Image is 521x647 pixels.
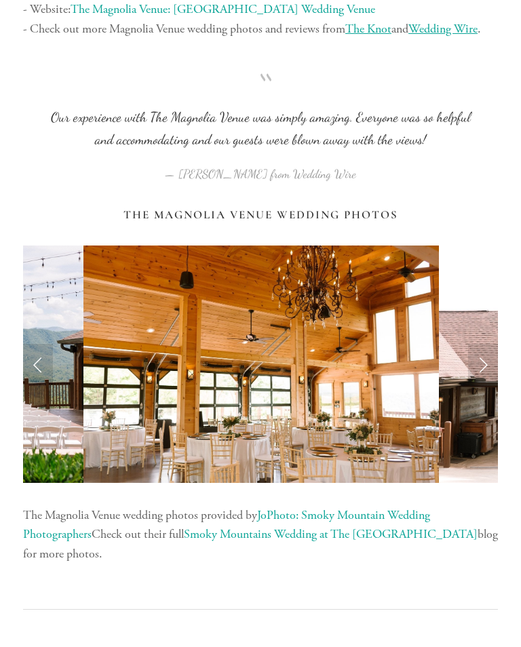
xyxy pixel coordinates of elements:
a: Previous Slide [23,344,53,385]
p: The Magnolia Venue wedding photos provided by Check out their full blog for more photos. [23,506,498,564]
a: The Magnolia Venue: [GEOGRAPHIC_DATA] Wedding Venue [71,1,375,17]
blockquote: Our experience with The Magnolia Venue was simply amazing. Everyone was so helpful and accommodat... [45,84,476,151]
a: Wedding Wire [408,21,478,37]
a: The Knot [345,21,391,37]
a: Smoky Mountains Wedding at The [GEOGRAPHIC_DATA] [184,526,478,542]
h3: The Magnolia Venue Wedding Photos [23,208,498,222]
span: “ [45,84,476,106]
img: Indoor wedding reception at the magnolia wedding venue [83,246,438,483]
a: Next Slide [468,344,498,385]
figcaption: — [PERSON_NAME] from Wedding Wire [45,151,476,186]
